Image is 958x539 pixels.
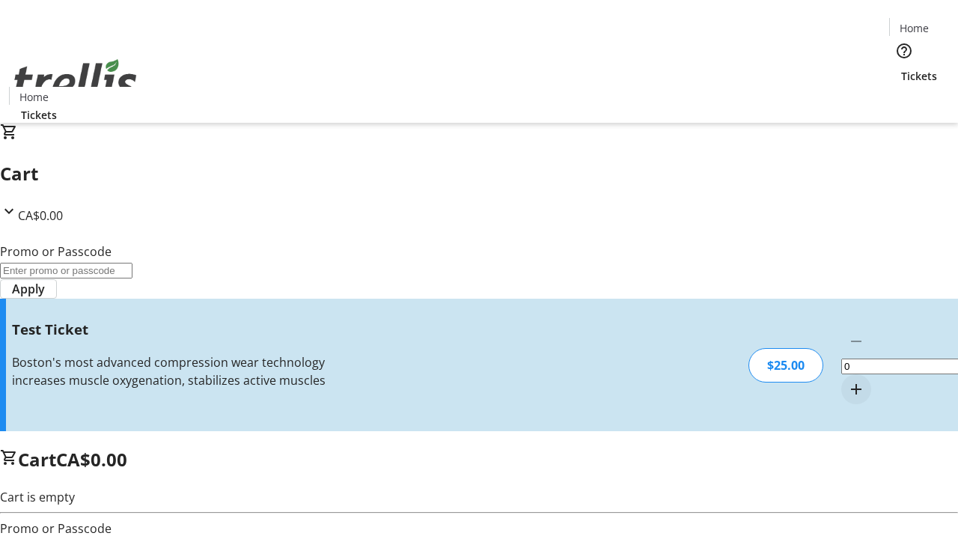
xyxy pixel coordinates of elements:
button: Increment by one [841,374,871,404]
a: Tickets [889,68,949,84]
span: CA$0.00 [18,207,63,224]
a: Home [890,20,938,36]
button: Cart [889,84,919,114]
span: Home [900,20,929,36]
button: Help [889,36,919,66]
div: Boston's most advanced compression wear technology increases muscle oxygenation, stabilizes activ... [12,353,339,389]
span: Tickets [21,107,57,123]
div: $25.00 [748,348,823,383]
img: Orient E2E Organization 0iFQ4CTjzl's Logo [9,43,142,118]
a: Home [10,89,58,105]
span: Home [19,89,49,105]
span: Tickets [901,68,937,84]
span: Apply [12,280,45,298]
a: Tickets [9,107,69,123]
span: CA$0.00 [56,447,127,472]
h3: Test Ticket [12,319,339,340]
